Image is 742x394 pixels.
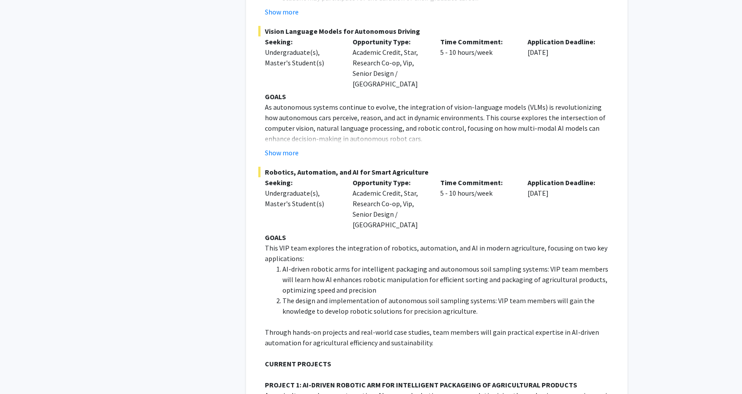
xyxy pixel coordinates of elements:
[265,47,339,68] div: Undergraduate(s), Master's Student(s)
[346,36,434,89] div: Academic Credit, Star, Research Co-op, Vip, Senior Design / [GEOGRAPHIC_DATA]
[353,177,427,188] p: Opportunity Type:
[265,188,339,209] div: Undergraduate(s), Master's Student(s)
[265,359,331,368] strong: CURRENT PROJECTS
[440,36,515,47] p: Time Commitment:
[7,355,37,387] iframe: Chat
[434,36,521,89] div: 5 - 10 hours/week
[528,36,602,47] p: Application Deadline:
[282,295,615,316] li: The design and implementation of autonomous soil sampling systems: VIP team members will gain the...
[440,177,515,188] p: Time Commitment:
[521,36,609,89] div: [DATE]
[265,177,339,188] p: Seeking:
[265,243,615,264] p: This VIP team explores the integration of robotics, automation, and AI in modern agriculture, foc...
[265,327,615,348] p: Through hands-on projects and real-world case studies, team members will gain practical expertise...
[265,92,286,101] strong: GOALS
[282,264,615,295] li: AI-driven robotic arms for intelligent packaging and autonomous soil sampling systems: VIP team m...
[521,177,609,230] div: [DATE]
[528,177,602,188] p: Application Deadline:
[265,7,299,17] button: Show more
[265,102,615,144] p: As autonomous systems continue to evolve, the integration of vision-language models (VLMs) is rev...
[258,26,615,36] span: Vision Language Models for Autonomous Driving
[265,380,577,389] strong: PROJECT 1: AI-DRIVEN ROBOTIC ARM FOR INTELLIGENT PACKAGEING OF AGRICULTURAL PRODUCTS
[265,147,299,158] button: Show more
[434,177,521,230] div: 5 - 10 hours/week
[258,167,615,177] span: Robotics, Automation, and AI for Smart Agriculture
[265,233,286,242] strong: GOALS
[265,36,339,47] p: Seeking:
[346,177,434,230] div: Academic Credit, Star, Research Co-op, Vip, Senior Design / [GEOGRAPHIC_DATA]
[353,36,427,47] p: Opportunity Type:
